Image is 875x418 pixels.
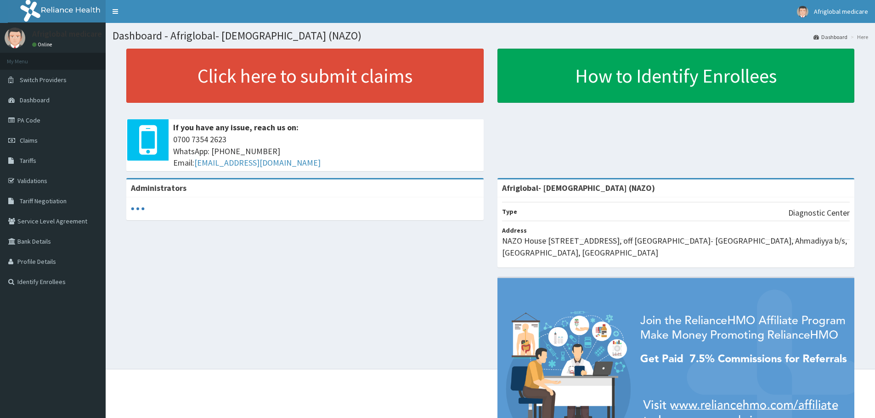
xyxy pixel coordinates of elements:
a: How to Identify Enrollees [497,49,855,103]
strong: Afriglobal- [DEMOGRAPHIC_DATA] (NAZO) [502,183,655,193]
span: Switch Providers [20,76,67,84]
li: Here [848,33,868,41]
b: Type [502,207,517,216]
img: User Image [797,6,808,17]
svg: audio-loading [131,202,145,216]
b: If you have any issue, reach us on: [173,122,299,133]
span: Claims [20,136,38,145]
span: Tariffs [20,156,36,165]
a: Click here to submit claims [126,49,484,103]
p: NAZO House [STREET_ADDRESS], off [GEOGRAPHIC_DATA]- [GEOGRAPHIC_DATA], Ahmadiyya b/s, [GEOGRAPHIC... [502,235,850,258]
span: Afriglobal medicare [814,7,868,16]
span: 0700 7354 2623 WhatsApp: [PHONE_NUMBER] Email: [173,134,479,169]
a: Online [32,41,54,48]
span: Tariff Negotiation [20,197,67,205]
p: Afriglobal medicare [32,30,102,38]
p: Diagnostic Center [788,207,850,219]
b: Address [502,226,527,234]
img: User Image [5,28,25,48]
a: Dashboard [813,33,847,41]
h1: Dashboard - Afriglobal- [DEMOGRAPHIC_DATA] (NAZO) [113,30,868,42]
b: Administrators [131,183,186,193]
span: Dashboard [20,96,50,104]
a: [EMAIL_ADDRESS][DOMAIN_NAME] [194,157,321,168]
